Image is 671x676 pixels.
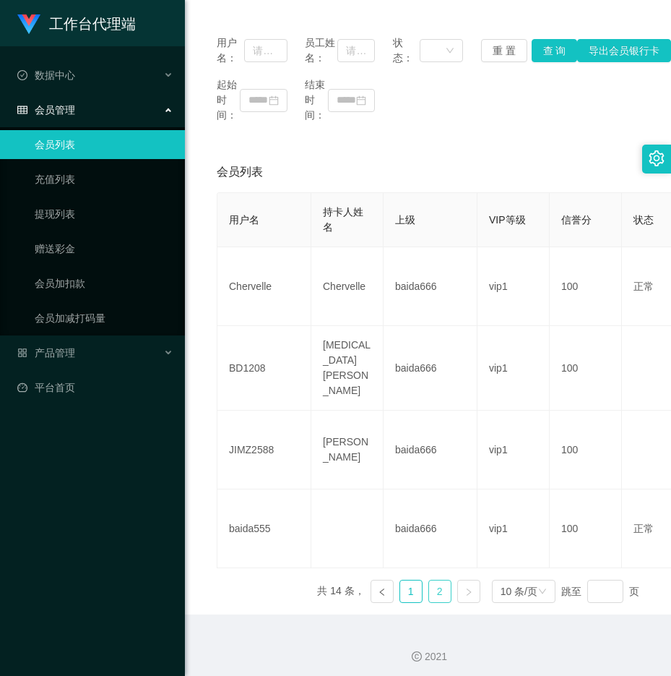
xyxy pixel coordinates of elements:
[17,373,173,402] a: 图标: dashboard平台首页
[412,651,422,662] i: 图标: copyright
[481,39,527,62] button: 重 置
[384,326,477,411] td: baida666
[371,580,394,603] li: 上一页
[35,304,173,333] a: 会员加减打码量
[311,411,384,489] td: [PERSON_NAME]
[35,269,173,298] a: 会员加扣款
[17,14,40,35] img: logo.9652507e.png
[550,411,622,489] td: 100
[35,165,173,194] a: 充值列表
[446,46,454,56] i: 图标: down
[384,247,477,326] td: baida666
[17,348,27,358] i: 图标: appstore-o
[229,214,259,226] span: 用户名
[305,77,328,123] span: 结束时间：
[217,247,311,326] td: Chervelle
[550,247,622,326] td: 100
[477,411,550,489] td: vip1
[501,581,537,602] div: 10 条/页
[196,649,659,664] div: 2021
[477,326,550,411] td: vip1
[35,200,173,228] a: 提现列表
[356,95,366,106] i: 图标: calendar
[217,163,263,181] span: 会员列表
[323,206,363,233] span: 持卡人姓名
[17,17,136,29] a: 工作台代理端
[244,39,287,62] input: 请输入
[311,326,384,411] td: [MEDICAL_DATA] [PERSON_NAME]
[35,130,173,159] a: 会员列表
[337,39,375,62] input: 请输入
[49,1,136,47] h1: 工作台代理端
[384,411,477,489] td: baida666
[400,581,422,602] a: 1
[538,587,547,597] i: 图标: down
[395,214,415,226] span: 上级
[633,214,654,226] span: 状态
[550,326,622,411] td: 100
[384,489,477,568] td: baida666
[311,247,384,326] td: Chervelle
[378,588,386,596] i: 图标: left
[269,95,279,106] i: 图标: calendar
[489,214,526,226] span: VIP等级
[649,150,664,166] i: 图标: setting
[393,35,420,66] span: 状态：
[633,523,654,534] span: 正常
[532,39,578,62] button: 查 询
[464,588,473,596] i: 图标: right
[217,411,311,489] td: JIMZ2588
[17,105,27,115] i: 图标: table
[429,581,451,602] a: 2
[561,214,592,226] span: 信誉分
[35,234,173,263] a: 赠送彩金
[577,39,671,62] button: 导出会员银行卡
[17,69,75,81] span: 数据中心
[305,35,338,66] span: 员工姓名：
[477,489,550,568] td: vip1
[457,580,480,603] li: 下一页
[17,347,75,359] span: 产品管理
[550,489,622,568] td: 100
[633,281,654,292] span: 正常
[477,247,550,326] td: vip1
[217,489,311,568] td: baida555
[217,35,244,66] span: 用户名：
[317,580,364,603] li: 共 14 条，
[17,104,75,116] span: 会员管理
[217,326,311,411] td: BD1208
[17,70,27,80] i: 图标: check-circle-o
[217,77,240,123] span: 起始时间：
[399,580,423,603] li: 1
[428,580,451,603] li: 2
[561,580,639,603] div: 跳至 页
